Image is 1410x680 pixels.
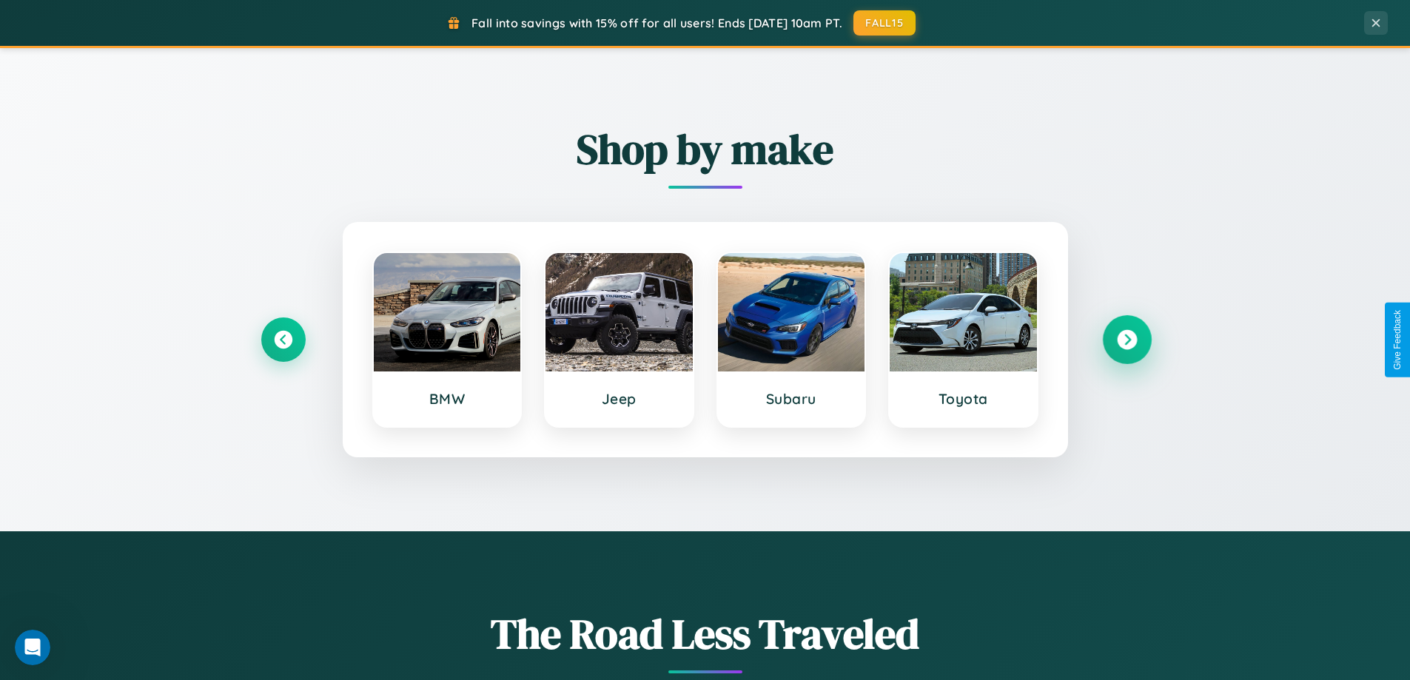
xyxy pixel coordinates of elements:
[560,390,678,408] h3: Jeep
[261,121,1149,178] h2: Shop by make
[853,10,916,36] button: FALL15
[733,390,850,408] h3: Subaru
[389,390,506,408] h3: BMW
[261,605,1149,662] h1: The Road Less Traveled
[15,630,50,665] iframe: Intercom live chat
[1392,310,1403,370] div: Give Feedback
[471,16,842,30] span: Fall into savings with 15% off for all users! Ends [DATE] 10am PT.
[904,390,1022,408] h3: Toyota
